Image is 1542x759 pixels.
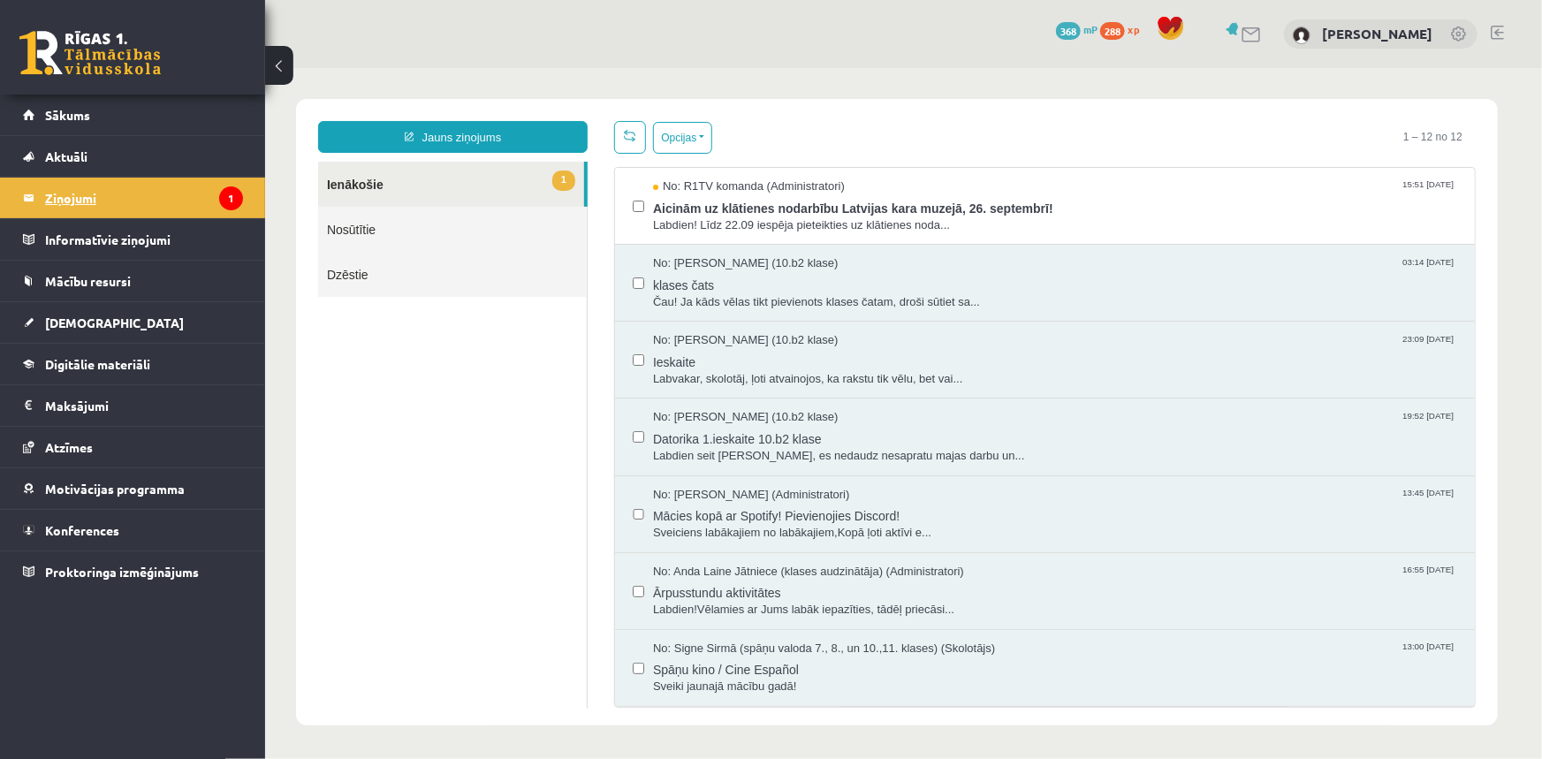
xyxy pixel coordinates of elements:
[388,110,1192,165] a: No: R1TV komanda (Administratori) 15:51 [DATE] Aicinām uz klātienes nodarbību Latvijas kara muzej...
[287,102,310,123] span: 1
[1100,22,1148,36] a: 288 xp
[1134,341,1192,354] span: 19:52 [DATE]
[23,219,243,260] a: Informatīvie ziņojumi
[388,341,1192,396] a: No: [PERSON_NAME] (10.b2 klase) 19:52 [DATE] Datorika 1.ieskaite 10.b2 klase Labdien seit [PERSON...
[45,107,90,123] span: Sākums
[23,510,243,550] a: Konferences
[388,512,1192,534] span: Ārpusstundu aktivitātes
[388,341,574,358] span: No: [PERSON_NAME] (10.b2 klase)
[23,261,243,301] a: Mācību resursi
[23,551,243,592] a: Proktoringa izmēģinājums
[388,303,1192,320] span: Labvakar, skolotāj, ļoti atvainojos, ka rakstu tik vēlu, bet vai...
[388,457,1192,474] span: Sveiciens labākajiem no labākajiem,Kopā ļoti aktīvi e...
[388,264,1192,319] a: No: [PERSON_NAME] (10.b2 klase) 23:09 [DATE] Ieskaite Labvakar, skolotāj, ļoti atvainojos, ka rak...
[388,110,580,127] span: No: R1TV komanda (Administratori)
[388,573,1192,627] a: No: Signe Sirmā (spāņu valoda 7., 8., un 10.,11. klases) (Skolotājs) 13:00 [DATE] Spāņu kino / Ci...
[1293,27,1310,44] img: Ingus Riciks
[388,54,447,86] button: Opcijas
[1134,264,1192,277] span: 23:09 [DATE]
[388,187,574,204] span: No: [PERSON_NAME] (10.b2 klase)
[23,95,243,135] a: Sākums
[53,184,322,229] a: Dzēstie
[388,496,699,512] span: No: Anda Laine Jātniece (klases audzinātāja) (Administratori)
[53,94,319,139] a: 1Ienākošie
[388,226,1192,243] span: Čau! Ja kāds vēlas tikt pievienots klases čatam, droši sūtiet sa...
[45,178,243,218] legend: Ziņojumi
[45,356,150,372] span: Digitālie materiāli
[388,204,1192,226] span: klases čats
[388,611,1192,627] span: Sveiki jaunajā mācību gadā!
[1100,22,1125,40] span: 288
[388,496,1192,550] a: No: Anda Laine Jātniece (klases audzinātāja) (Administratori) 16:55 [DATE] Ārpusstundu aktivitāte...
[45,315,184,330] span: [DEMOGRAPHIC_DATA]
[388,588,1192,611] span: Spāņu kino / Cine Español
[388,419,1192,474] a: No: [PERSON_NAME] (Administratori) 13:45 [DATE] Mācies kopā ar Spotify! Pievienojies Discord! Sve...
[23,427,243,467] a: Atzīmes
[45,439,93,455] span: Atzīmes
[1134,573,1192,586] span: 13:00 [DATE]
[1056,22,1098,36] a: 368 mP
[53,53,323,85] a: Jauns ziņojums
[1125,53,1211,85] span: 1 – 12 no 12
[45,273,131,289] span: Mācību resursi
[1134,496,1192,509] span: 16:55 [DATE]
[45,148,87,164] span: Aktuāli
[388,573,730,589] span: No: Signe Sirmā (spāņu valoda 7., 8., un 10.,11. klases) (Skolotājs)
[45,564,199,580] span: Proktoringa izmēģinājums
[1134,187,1192,201] span: 03:14 [DATE]
[23,178,243,218] a: Ziņojumi1
[45,481,185,497] span: Motivācijas programma
[53,139,322,184] a: Nosūtītie
[388,419,585,436] span: No: [PERSON_NAME] (Administratori)
[1056,22,1081,40] span: 368
[388,187,1192,242] a: No: [PERSON_NAME] (10.b2 klase) 03:14 [DATE] klases čats Čau! Ja kāds vēlas tikt pievienots klase...
[23,468,243,509] a: Motivācijas programma
[388,534,1192,550] span: Labdien!Vēlamies ar Jums labāk iepazīties, tādēļ priecāsi...
[1134,110,1192,124] span: 15:51 [DATE]
[1134,419,1192,432] span: 13:45 [DATE]
[1083,22,1098,36] span: mP
[45,522,119,538] span: Konferences
[19,31,161,75] a: Rīgas 1. Tālmācības vidusskola
[388,127,1192,149] span: Aicinām uz klātienes nodarbību Latvijas kara muzejā, 26. septembrī!
[1128,22,1139,36] span: xp
[388,264,574,281] span: No: [PERSON_NAME] (10.b2 klase)
[219,186,243,210] i: 1
[45,219,243,260] legend: Informatīvie ziņojumi
[388,281,1192,303] span: Ieskaite
[388,358,1192,380] span: Datorika 1.ieskaite 10.b2 klase
[23,385,243,426] a: Maksājumi
[1322,25,1432,42] a: [PERSON_NAME]
[23,344,243,384] a: Digitālie materiāli
[388,380,1192,397] span: Labdien seit [PERSON_NAME], es nedaudz nesapratu majas darbu un...
[45,385,243,426] legend: Maksājumi
[23,302,243,343] a: [DEMOGRAPHIC_DATA]
[23,136,243,177] a: Aktuāli
[388,435,1192,457] span: Mācies kopā ar Spotify! Pievienojies Discord!
[388,149,1192,166] span: Labdien! Līdz 22.09 iespēja pieteikties uz klātienes noda...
